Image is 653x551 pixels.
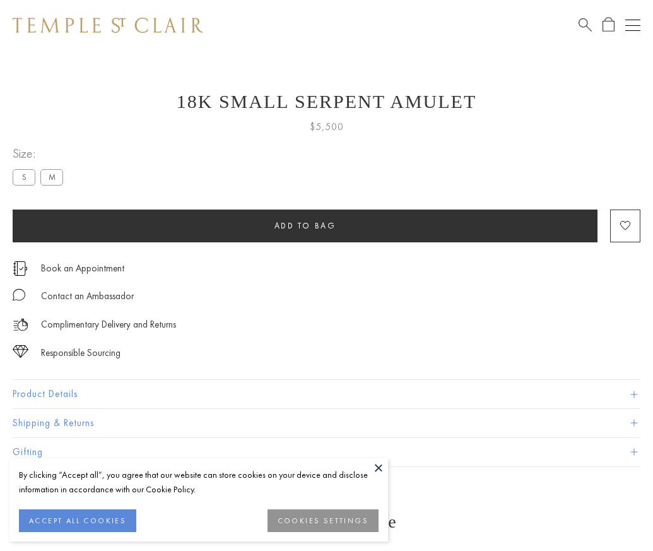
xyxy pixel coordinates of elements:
[13,143,68,164] span: Size:
[268,509,379,532] button: COOKIES SETTINGS
[13,317,28,333] img: icon_delivery.svg
[603,17,615,33] a: Open Shopping Bag
[625,18,640,33] button: Open navigation
[41,317,176,333] p: Complimentary Delivery and Returns
[19,468,379,497] div: By clicking “Accept all”, you agree that our website can store cookies on your device and disclos...
[19,509,136,532] button: ACCEPT ALL COOKIES
[13,210,597,242] button: Add to bag
[13,288,25,301] img: MessageIcon-01_2.svg
[13,261,28,276] img: icon_appointment.svg
[13,91,640,112] h1: 18K Small Serpent Amulet
[13,169,35,185] label: S
[41,261,124,275] a: Book an Appointment
[13,409,640,437] button: Shipping & Returns
[40,169,63,185] label: M
[274,220,336,231] span: Add to bag
[13,18,203,33] img: Temple St. Clair
[310,119,344,135] span: $5,500
[41,288,134,304] div: Contact an Ambassador
[13,345,28,358] img: icon_sourcing.svg
[579,17,592,33] a: Search
[41,345,121,361] div: Responsible Sourcing
[13,438,640,466] button: Gifting
[13,380,640,408] button: Product Details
